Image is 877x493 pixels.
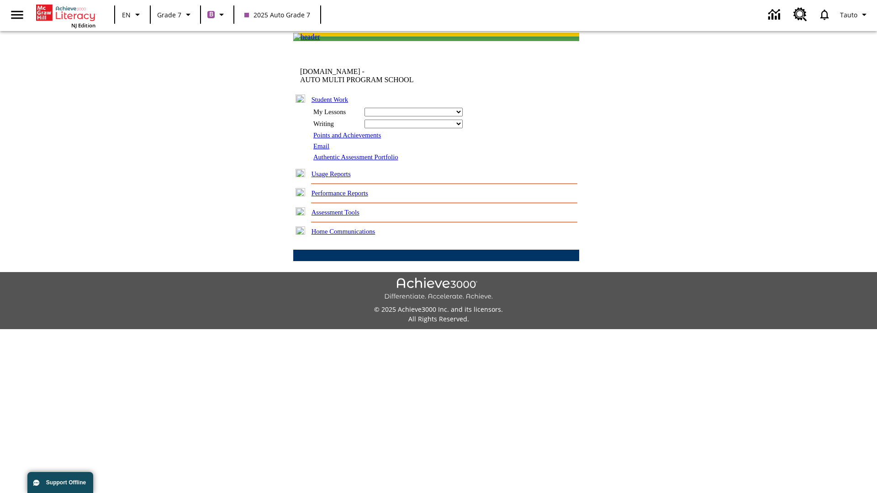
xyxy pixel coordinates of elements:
span: EN [122,10,131,20]
a: Assessment Tools [312,209,359,216]
a: Usage Reports [312,170,351,178]
button: Language: EN, Select a language [118,6,147,23]
a: Data Center [763,2,788,27]
a: Home Communications [312,228,375,235]
a: Email [313,142,329,150]
span: NJ Edition [71,22,95,29]
nobr: AUTO MULTI PROGRAM SCHOOL [300,76,413,84]
span: Grade 7 [157,10,181,20]
img: plus.gif [296,188,305,196]
div: My Lessons [313,108,359,116]
td: [DOMAIN_NAME] - [300,68,468,84]
button: Open side menu [4,1,31,28]
span: Support Offline [46,479,86,486]
a: Performance Reports [312,189,368,197]
div: Writing [313,120,359,128]
img: Achieve3000 Differentiate Accelerate Achieve [384,278,493,301]
button: Profile/Settings [836,6,873,23]
a: Resource Center, Will open in new tab [788,2,813,27]
div: Home [36,3,95,29]
img: plus.gif [296,226,305,235]
a: Notifications [813,3,836,26]
span: Tauto [840,10,857,20]
img: header [293,33,320,41]
button: Grade: Grade 7, Select a grade [153,6,197,23]
span: B [209,9,213,20]
img: minus.gif [296,94,305,103]
button: Support Offline [27,472,93,493]
img: plus.gif [296,207,305,215]
span: 2025 Auto Grade 7 [244,10,310,20]
a: Student Work [312,96,348,103]
a: Points and Achievements [313,131,381,139]
img: plus.gif [296,169,305,177]
button: Boost Class color is purple. Change class color [204,6,231,23]
a: Authentic Assessment Portfolio [313,153,398,161]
